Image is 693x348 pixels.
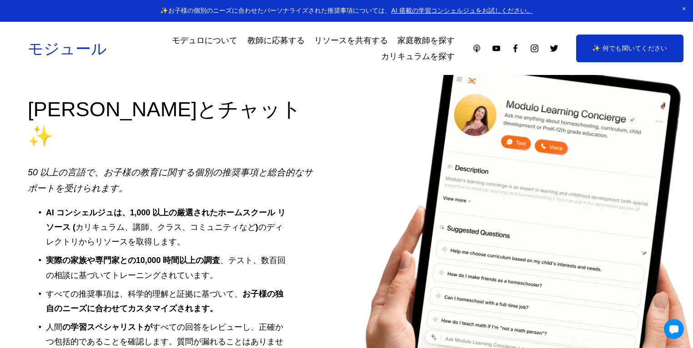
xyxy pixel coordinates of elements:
[75,223,256,232] font: カリキュラム、講師、クラス、コミュニティなど
[28,98,301,148] font: [PERSON_NAME]とチャット✨
[46,208,286,232] font: AI コンシェルジュは、1,000 以上の厳選されたホームスクール リソース (
[530,44,539,53] a: インスタグラム
[314,36,388,45] font: リソースを共有する
[511,44,520,53] a: フェイスブック
[120,289,242,298] font: 、科学的理解と証拠に基づいて、
[46,256,286,279] font: 、テスト、数百回の相談
[46,323,62,332] font: 人間
[549,44,559,53] a: ツイッター
[576,35,683,63] a: ✨ 何でも聞いてください
[472,44,482,53] a: Appleポッドキャスト
[46,289,120,298] font: すべての推奨事項は
[62,323,152,332] font: の学習スペシャリストが
[70,271,218,280] font: に基づいてトレーニングされています。
[381,49,455,65] a: カリキュラムを探す
[28,40,107,57] a: モジュール
[46,256,220,265] font: 実際の家族や専門家との10,000 時間以上の調査
[397,36,455,45] font: 家庭教師を探す
[492,44,501,53] a: ユーチューブ
[256,223,258,232] font: )
[397,32,455,49] a: 家庭教師を探す
[391,7,532,14] a: AI 搭載の学習コンシェルジュをお試しください。
[592,45,667,52] font: ✨ 何でも聞いてください
[177,237,185,246] font: 。
[28,167,313,193] font: 50 以上の言語で、お子様の教育に関する個別の推奨事項と総合的なサポートを受けられます。
[381,52,455,61] font: カリキュラムを探す
[314,32,388,49] a: リソースを共有する
[172,36,237,45] font: モデュロについて
[46,289,283,313] font: お子様の独自のニーズに合わせてカスタマイズされます。
[247,36,305,45] font: 教師に応募する
[172,32,237,49] a: モデュロについて
[247,32,305,49] a: 教師に応募する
